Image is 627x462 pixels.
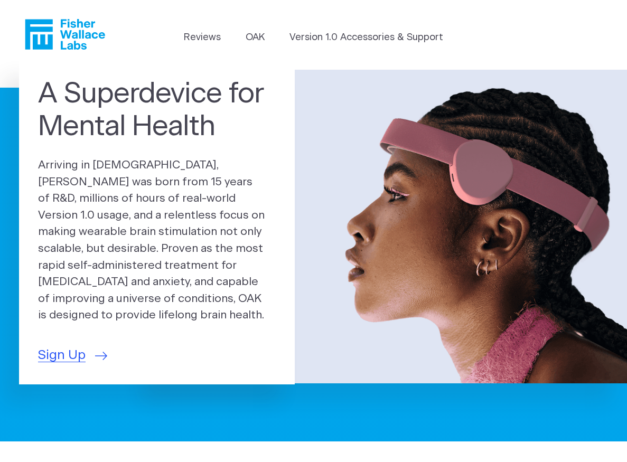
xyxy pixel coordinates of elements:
a: Reviews [184,31,221,45]
a: Fisher Wallace [25,19,105,50]
p: Arriving in [DEMOGRAPHIC_DATA], [PERSON_NAME] was born from 15 years of R&D, millions of hours of... [38,157,276,324]
h1: A Superdevice for Mental Health [38,78,276,143]
a: OAK [246,31,265,45]
span: Sign Up [38,346,86,365]
a: Sign Up [38,346,107,365]
a: Version 1.0 Accessories & Support [289,31,443,45]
